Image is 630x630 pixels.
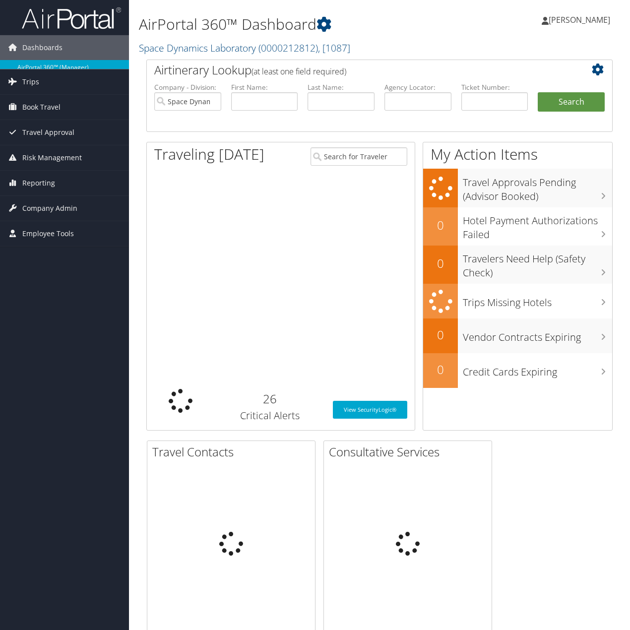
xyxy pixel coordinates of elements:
[549,14,610,25] span: [PERSON_NAME]
[423,353,612,388] a: 0Credit Cards Expiring
[463,325,612,344] h3: Vendor Contracts Expiring
[423,169,612,207] a: Travel Approvals Pending (Advisor Booked)
[463,171,612,203] h3: Travel Approvals Pending (Advisor Booked)
[22,35,63,60] span: Dashboards
[252,66,346,77] span: (at least one field required)
[154,144,264,165] h1: Traveling [DATE]
[423,284,612,319] a: Trips Missing Hotels
[463,247,612,280] h3: Travelers Need Help (Safety Check)
[22,69,39,94] span: Trips
[542,5,620,35] a: [PERSON_NAME]
[22,221,74,246] span: Employee Tools
[139,41,350,55] a: Space Dynamics Laboratory
[221,390,318,407] h2: 26
[139,14,460,35] h1: AirPortal 360™ Dashboard
[423,246,612,284] a: 0Travelers Need Help (Safety Check)
[538,92,605,112] button: Search
[152,443,315,460] h2: Travel Contacts
[22,120,74,145] span: Travel Approval
[333,401,407,419] a: View SecurityLogic®
[22,95,61,120] span: Book Travel
[22,196,77,221] span: Company Admin
[22,6,121,30] img: airportal-logo.png
[329,443,492,460] h2: Consultative Services
[423,217,458,234] h2: 0
[423,361,458,378] h2: 0
[423,255,458,272] h2: 0
[463,360,612,379] h3: Credit Cards Expiring
[318,41,350,55] span: , [ 1087 ]
[308,82,375,92] label: Last Name:
[461,82,528,92] label: Ticket Number:
[423,207,612,246] a: 0Hotel Payment Authorizations Failed
[384,82,451,92] label: Agency Locator:
[258,41,318,55] span: ( 0000212812 )
[22,171,55,195] span: Reporting
[231,82,298,92] label: First Name:
[463,209,612,242] h3: Hotel Payment Authorizations Failed
[221,409,318,423] h3: Critical Alerts
[423,326,458,343] h2: 0
[463,291,612,310] h3: Trips Missing Hotels
[423,144,612,165] h1: My Action Items
[154,82,221,92] label: Company - Division:
[311,147,407,166] input: Search for Traveler
[154,62,566,78] h2: Airtinerary Lookup
[423,318,612,353] a: 0Vendor Contracts Expiring
[22,145,82,170] span: Risk Management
